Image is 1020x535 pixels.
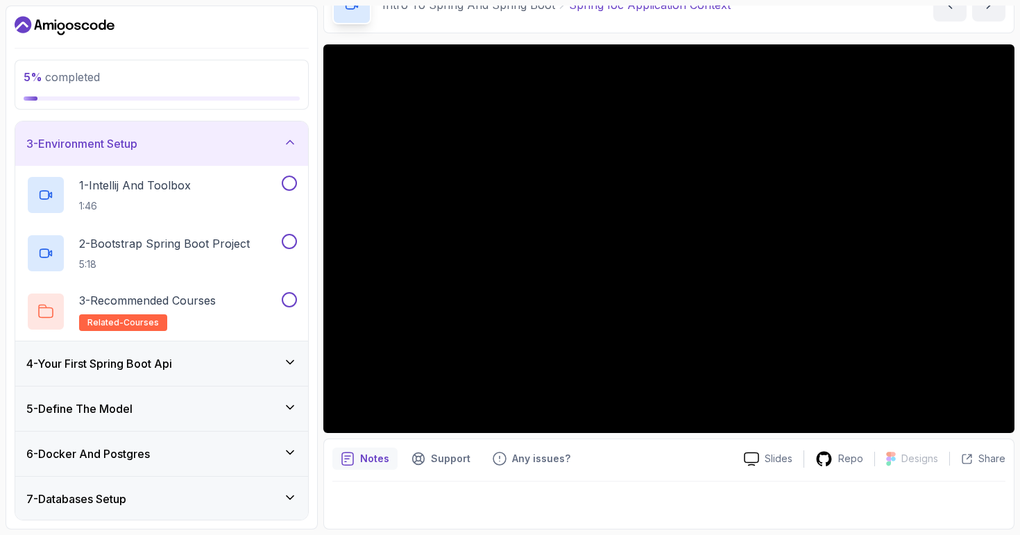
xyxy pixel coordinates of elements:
[79,235,250,252] p: 2 - Bootstrap Spring Boot Project
[26,491,126,507] h3: 7 - Databases Setup
[323,44,1014,433] iframe: 3 - Spring IoC Application Context
[765,452,792,466] p: Slides
[15,477,308,521] button: 7-Databases Setup
[949,452,1005,466] button: Share
[512,452,570,466] p: Any issues?
[978,452,1005,466] p: Share
[26,176,297,214] button: 1-Intellij And Toolbox1:46
[733,452,804,466] a: Slides
[26,400,133,417] h3: 5 - Define The Model
[87,317,159,328] span: related-courses
[79,199,191,213] p: 1:46
[26,292,297,331] button: 3-Recommended Coursesrelated-courses
[431,452,470,466] p: Support
[360,452,389,466] p: Notes
[901,452,938,466] p: Designs
[26,355,172,372] h3: 4 - Your First Spring Boot Api
[24,70,100,84] span: completed
[26,445,150,462] h3: 6 - Docker And Postgres
[15,15,114,37] a: Dashboard
[403,448,479,470] button: Support button
[15,341,308,386] button: 4-Your First Spring Boot Api
[79,257,250,271] p: 5:18
[15,432,308,476] button: 6-Docker And Postgres
[15,387,308,431] button: 5-Define The Model
[804,450,874,468] a: Repo
[838,452,863,466] p: Repo
[79,177,191,194] p: 1 - Intellij And Toolbox
[24,70,42,84] span: 5 %
[79,292,216,309] p: 3 - Recommended Courses
[484,448,579,470] button: Feedback button
[332,448,398,470] button: notes button
[26,234,297,273] button: 2-Bootstrap Spring Boot Project5:18
[15,121,308,166] button: 3-Environment Setup
[26,135,137,152] h3: 3 - Environment Setup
